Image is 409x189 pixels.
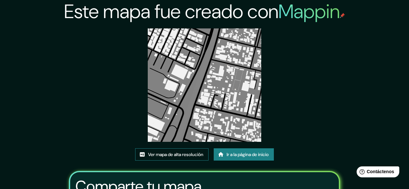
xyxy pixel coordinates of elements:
[135,148,209,161] a: Ver mapa de alta resolución
[227,152,269,157] font: Ir a la página de inicio
[214,148,274,161] a: Ir a la página de inicio
[351,164,402,182] iframe: Lanzador de widgets de ayuda
[148,28,261,142] img: created-map
[340,13,345,18] img: pin de mapeo
[148,152,203,157] font: Ver mapa de alta resolución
